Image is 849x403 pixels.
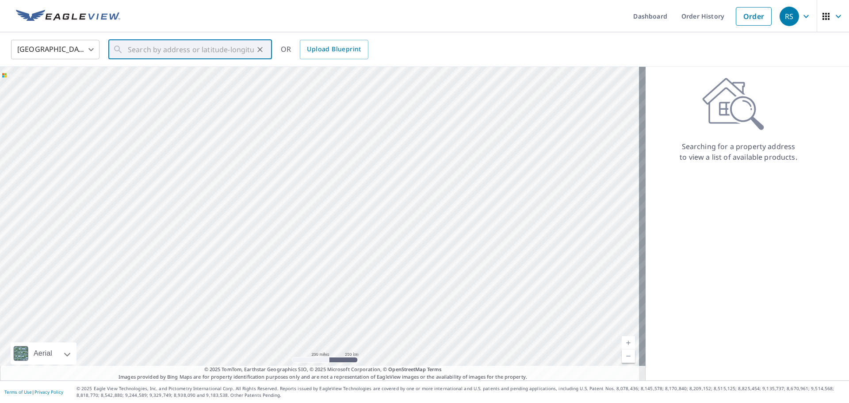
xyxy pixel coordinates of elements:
[300,40,368,59] a: Upload Blueprint
[427,366,442,372] a: Terms
[4,389,32,395] a: Terms of Use
[388,366,425,372] a: OpenStreetMap
[281,40,368,59] div: OR
[679,141,798,162] p: Searching for a property address to view a list of available products.
[34,389,63,395] a: Privacy Policy
[4,389,63,395] p: |
[11,342,76,365] div: Aerial
[254,43,266,56] button: Clear
[736,7,772,26] a: Order
[622,336,635,349] a: Current Level 5, Zoom In
[16,10,120,23] img: EV Logo
[31,342,55,365] div: Aerial
[204,366,442,373] span: © 2025 TomTom, Earthstar Geographics SIO, © 2025 Microsoft Corporation, ©
[128,37,254,62] input: Search by address or latitude-longitude
[76,385,845,399] p: © 2025 Eagle View Technologies, Inc. and Pictometry International Corp. All Rights Reserved. Repo...
[780,7,799,26] div: RS
[11,37,99,62] div: [GEOGRAPHIC_DATA]
[622,349,635,363] a: Current Level 5, Zoom Out
[307,44,361,55] span: Upload Blueprint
